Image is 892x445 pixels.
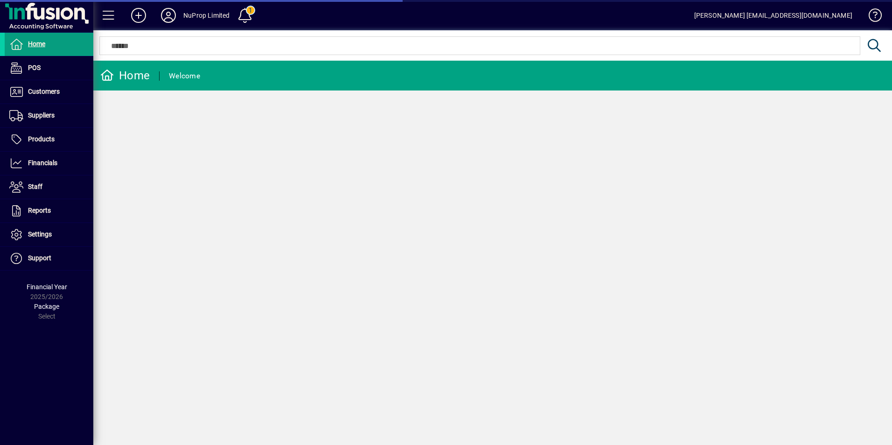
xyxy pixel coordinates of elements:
span: Products [28,135,55,143]
span: Suppliers [28,111,55,119]
a: Settings [5,223,93,246]
span: Staff [28,183,42,190]
a: Financials [5,152,93,175]
span: Package [34,303,59,310]
a: Support [5,247,93,270]
span: Support [28,254,51,262]
span: Reports [28,207,51,214]
div: Welcome [169,69,200,83]
span: Customers [28,88,60,95]
button: Profile [153,7,183,24]
a: Customers [5,80,93,104]
span: POS [28,64,41,71]
span: Settings [28,230,52,238]
a: Products [5,128,93,151]
a: Knowledge Base [862,2,880,32]
a: Reports [5,199,93,222]
a: POS [5,56,93,80]
a: Suppliers [5,104,93,127]
span: Home [28,40,45,48]
div: [PERSON_NAME] [EMAIL_ADDRESS][DOMAIN_NAME] [694,8,852,23]
span: Financial Year [27,283,67,291]
span: Financials [28,159,57,167]
div: Home [100,68,150,83]
button: Add [124,7,153,24]
div: NuProp Limited [183,8,230,23]
a: Staff [5,175,93,199]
